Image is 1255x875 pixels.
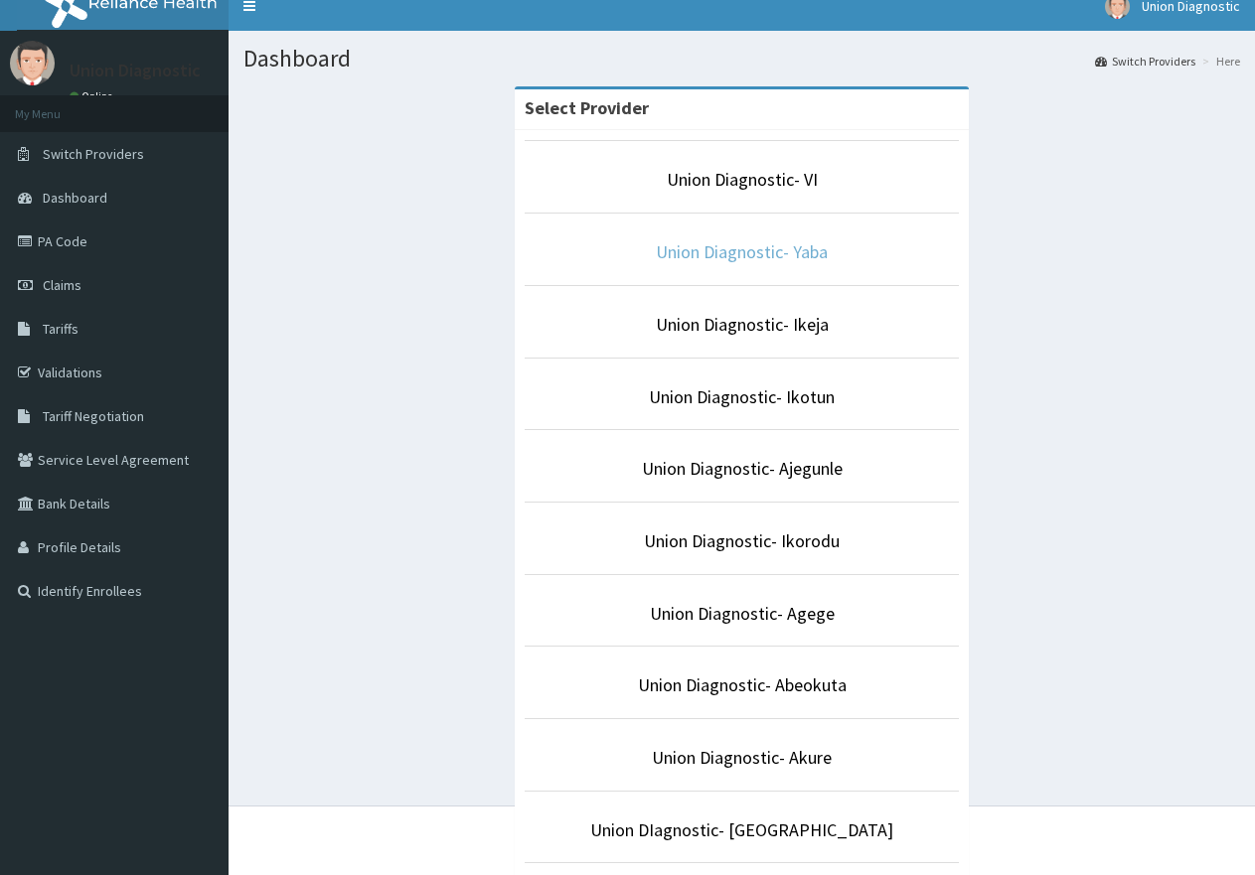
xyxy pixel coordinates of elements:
img: User Image [10,41,55,85]
span: Switch Providers [43,145,144,163]
a: Union Diagnostic- Akure [652,746,832,769]
h1: Dashboard [243,46,1240,72]
span: Dashboard [43,189,107,207]
a: Union Diagnostic- Agege [650,602,835,625]
a: Union Diagnostic- Yaba [656,240,828,263]
a: Switch Providers [1095,53,1195,70]
li: Here [1197,53,1240,70]
span: Claims [43,276,81,294]
span: Tariff Negotiation [43,407,144,425]
a: Union Diagnostic- VI [667,168,818,191]
a: Union Diagnostic- Ikotun [649,385,835,408]
a: Union Diagnostic- Abeokuta [638,673,847,696]
p: Union Diagnostic [70,62,201,79]
a: Online [70,89,117,103]
a: Union Diagnostic- Ikorodu [644,529,840,552]
strong: Select Provider [525,96,649,119]
a: Union Diagnostic- Ajegunle [642,457,843,480]
span: Tariffs [43,320,78,338]
a: Union DIagnostic- [GEOGRAPHIC_DATA] [590,818,893,841]
a: Union Diagnostic- Ikeja [656,313,829,336]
